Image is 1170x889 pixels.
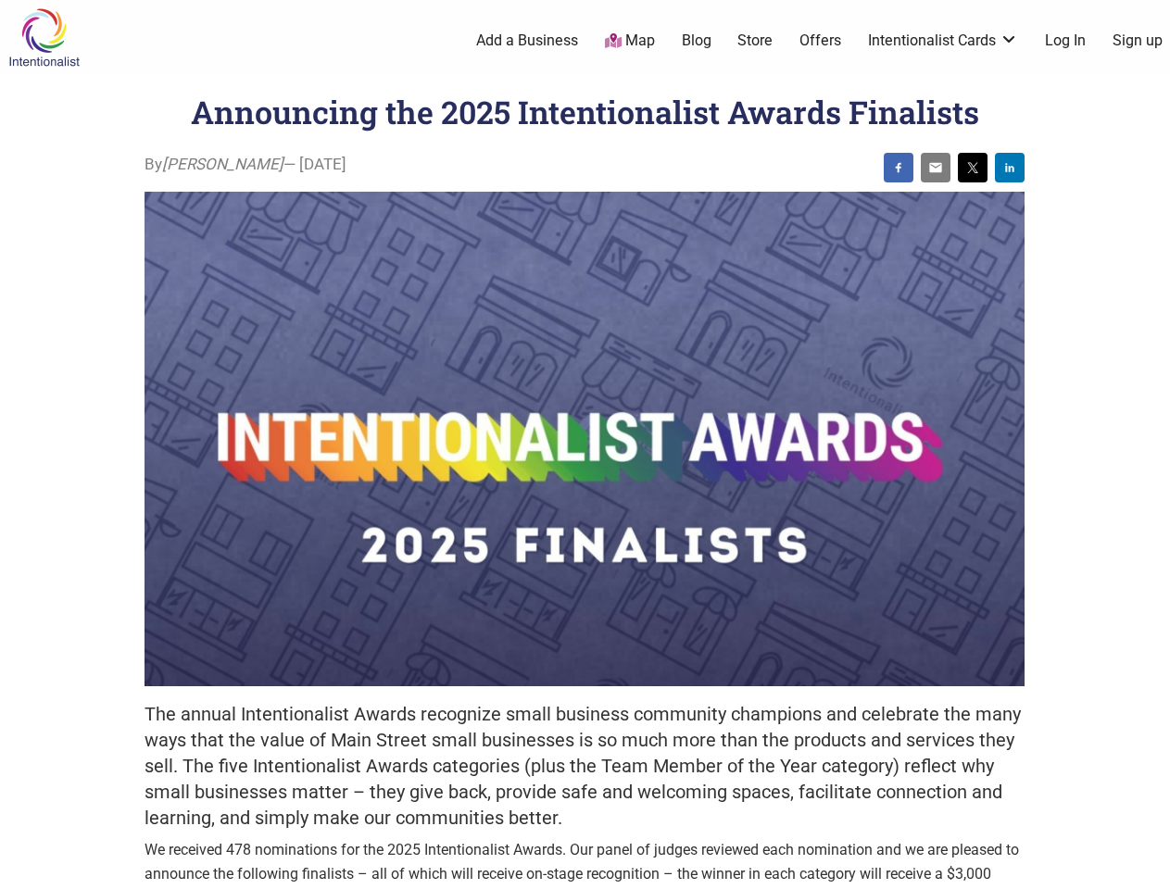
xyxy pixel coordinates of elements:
[191,91,979,132] h1: Announcing the 2025 Intentionalist Awards Finalists
[476,31,578,51] a: Add a Business
[891,160,906,175] img: facebook sharing button
[145,701,1025,831] h5: The annual Intentionalist Awards recognize small business community champions and celebrate the m...
[928,160,943,175] img: email sharing button
[1045,31,1086,51] a: Log In
[1002,160,1017,175] img: linkedin sharing button
[799,31,841,51] a: Offers
[162,155,283,173] i: [PERSON_NAME]
[605,31,655,52] a: Map
[682,31,711,51] a: Blog
[868,31,1018,51] a: Intentionalist Cards
[737,31,773,51] a: Store
[965,160,980,175] img: twitter sharing button
[145,153,346,177] span: By — [DATE]
[1113,31,1163,51] a: Sign up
